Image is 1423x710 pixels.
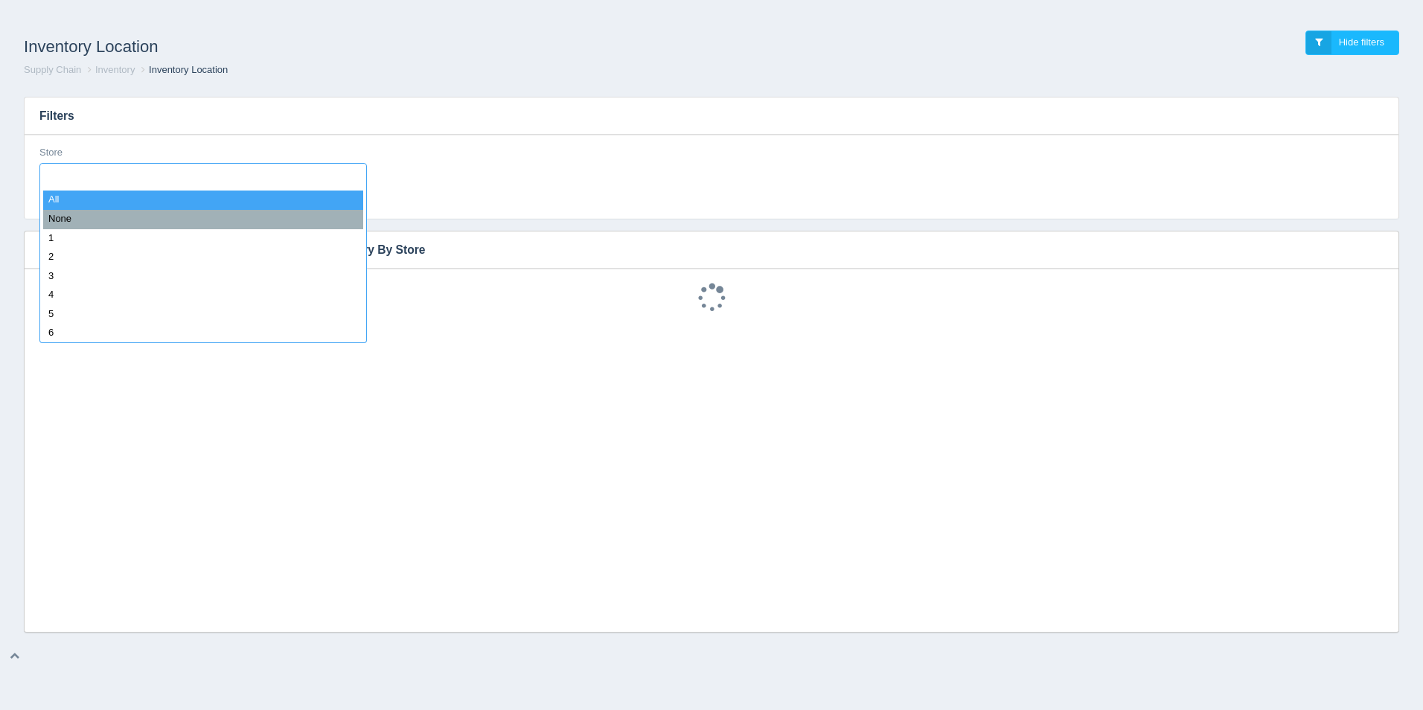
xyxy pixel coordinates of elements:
[43,210,363,229] div: None
[43,248,363,267] div: 2
[43,267,363,287] div: 3
[43,191,363,210] div: All
[43,286,363,305] div: 4
[43,305,363,324] div: 5
[43,229,363,249] div: 1
[43,324,363,343] div: 6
